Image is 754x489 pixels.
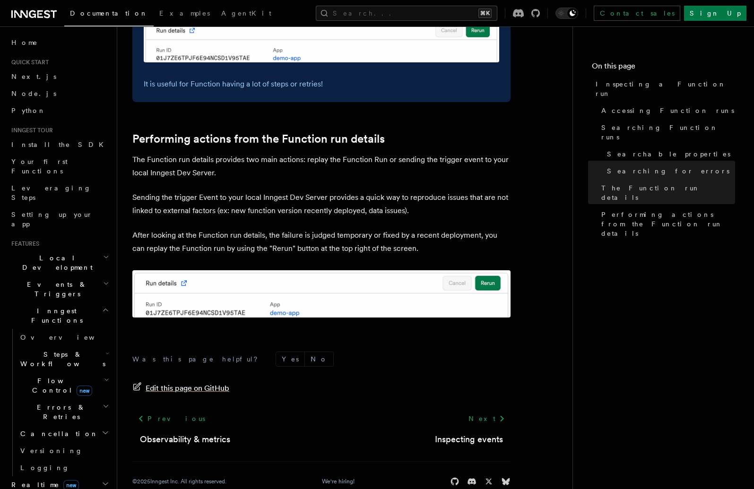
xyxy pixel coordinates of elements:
[8,85,111,102] a: Node.js
[11,73,56,80] span: Next.js
[146,382,229,395] span: Edit this page on GitHub
[132,270,511,317] img: The rerun button is accessible in the header of the "run details" section of the Function run detail
[8,280,103,299] span: Events & Triggers
[132,382,229,395] a: Edit this page on GitHub
[8,59,49,66] span: Quick start
[8,127,53,134] span: Inngest tour
[603,146,735,163] a: Searchable properties
[132,132,385,146] a: Performing actions from the Function run details
[8,249,111,276] button: Local Development
[20,447,83,455] span: Versioning
[596,79,735,98] span: Inspecting a Function run
[8,68,111,85] a: Next.js
[132,229,511,255] p: After looking at the Function run details, the failure is judged temporary or fixed by a recent d...
[20,334,118,341] span: Overview
[601,210,735,238] span: Performing actions from the Function run details
[8,153,111,180] a: Your first Functions
[77,386,92,396] span: new
[17,350,105,369] span: Steps & Workflows
[305,352,333,366] button: No
[132,354,264,364] p: Was this page helpful?
[159,9,210,17] span: Examples
[592,76,735,102] a: Inspecting a Function run
[17,403,103,421] span: Errors & Retries
[8,34,111,51] a: Home
[132,478,226,485] div: © 2025 Inngest Inc. All rights reserved.
[598,180,735,206] a: The Function run details
[140,433,230,446] a: Observability & metrics
[601,123,735,142] span: Searching Function runs
[322,478,355,485] a: We're hiring!
[11,90,56,97] span: Node.js
[8,206,111,232] a: Setting up your app
[11,158,68,175] span: Your first Functions
[594,6,680,21] a: Contact sales
[11,211,93,228] span: Setting up your app
[17,329,111,346] a: Overview
[132,191,511,217] p: Sending the trigger Event to your local Inngest Dev Server provides a quick way to reproduce issu...
[607,149,730,159] span: Searchable properties
[221,9,271,17] span: AgentKit
[8,306,102,325] span: Inngest Functions
[555,8,578,19] button: Toggle dark mode
[17,459,111,476] a: Logging
[8,180,111,206] a: Leveraging Steps
[598,102,735,119] a: Accessing Function runs
[17,425,111,442] button: Cancellation
[478,9,492,18] kbd: ⌘K
[8,276,111,302] button: Events & Triggers
[463,410,511,427] a: Next
[598,119,735,146] a: Searching Function runs
[20,464,69,472] span: Logging
[603,163,735,180] a: Searching for errors
[8,102,111,119] a: Python
[8,253,103,272] span: Local Development
[598,206,735,242] a: Performing actions from the Function run details
[216,3,277,26] a: AgentKit
[684,6,746,21] a: Sign Up
[8,329,111,476] div: Inngest Functions
[17,399,111,425] button: Errors & Retries
[601,183,735,202] span: The Function run details
[435,433,503,446] a: Inspecting events
[316,6,497,21] button: Search...⌘K
[11,38,38,47] span: Home
[8,302,111,329] button: Inngest Functions
[276,352,304,366] button: Yes
[11,107,46,114] span: Python
[8,240,39,248] span: Features
[154,3,216,26] a: Examples
[8,136,111,153] a: Install the SDK
[132,153,511,180] p: The Function run details provides two main actions: replay the Function Run or sending the trigge...
[70,9,148,17] span: Documentation
[64,3,154,26] a: Documentation
[144,18,499,63] img: Clicking on the icon next to "Run details" open it in a new tab with a full-page layout
[607,166,729,176] span: Searching for errors
[132,410,210,427] a: Previous
[17,372,111,399] button: Flow Controlnew
[17,429,98,438] span: Cancellation
[11,184,91,201] span: Leveraging Steps
[592,60,735,76] h4: On this page
[17,442,111,459] a: Versioning
[144,77,499,91] p: It is useful for Function having a lot of steps or retries!
[17,376,104,395] span: Flow Control
[11,141,109,148] span: Install the SDK
[601,106,734,115] span: Accessing Function runs
[17,346,111,372] button: Steps & Workflows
